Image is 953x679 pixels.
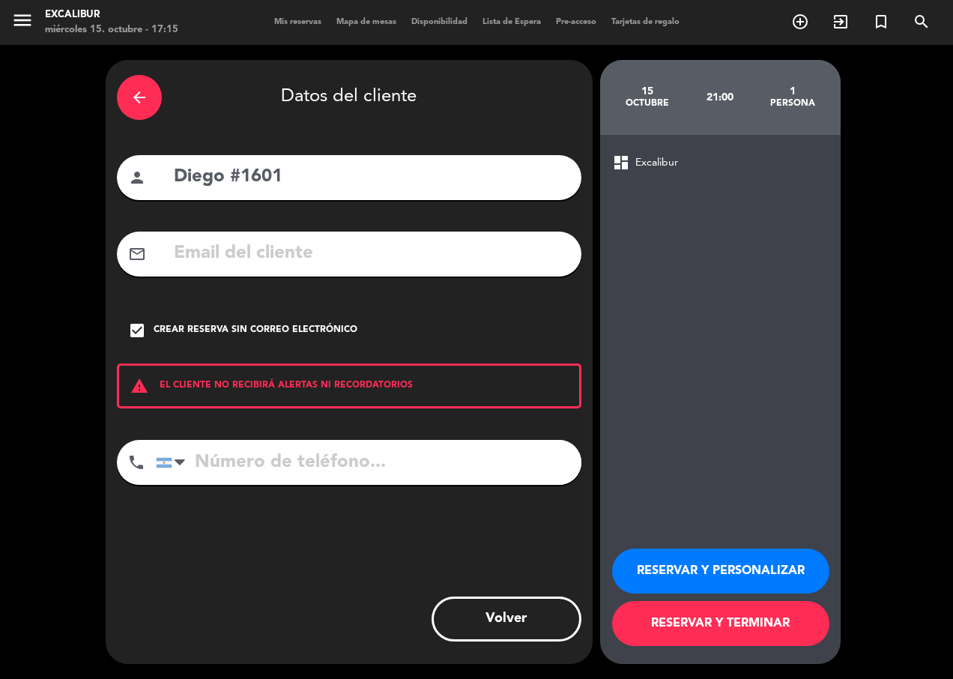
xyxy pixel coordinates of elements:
[128,169,146,187] i: person
[604,18,687,26] span: Tarjetas de regalo
[611,85,684,97] div: 15
[612,154,630,172] span: dashboard
[156,440,581,485] input: Número de teléfono...
[267,18,329,26] span: Mis reservas
[127,453,145,471] i: phone
[128,245,146,263] i: mail_outline
[117,71,581,124] div: Datos del cliente
[172,162,570,193] input: Nombre del cliente
[611,97,684,109] div: octubre
[683,71,756,124] div: 21:00
[475,18,548,26] span: Lista de Espera
[128,322,146,339] i: check_box
[612,549,829,594] button: RESERVAR Y PERSONALIZAR
[612,601,829,646] button: RESERVAR Y TERMINAR
[117,363,581,408] div: EL CLIENTE NO RECIBIRÁ ALERTAS NI RECORDATORIOS
[119,377,160,395] i: warning
[756,97,829,109] div: persona
[172,238,570,269] input: Email del cliente
[130,88,148,106] i: arrow_back
[11,9,34,31] i: menu
[913,13,931,31] i: search
[832,13,850,31] i: exit_to_app
[329,18,404,26] span: Mapa de mesas
[872,13,890,31] i: turned_in_not
[157,441,191,484] div: Argentina: +54
[432,597,581,642] button: Volver
[404,18,475,26] span: Disponibilidad
[756,85,829,97] div: 1
[635,154,678,172] span: Excalibur
[791,13,809,31] i: add_circle_outline
[45,7,178,22] div: Excalibur
[45,22,178,37] div: miércoles 15. octubre - 17:15
[154,323,357,338] div: Crear reserva sin correo electrónico
[548,18,604,26] span: Pre-acceso
[11,9,34,37] button: menu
